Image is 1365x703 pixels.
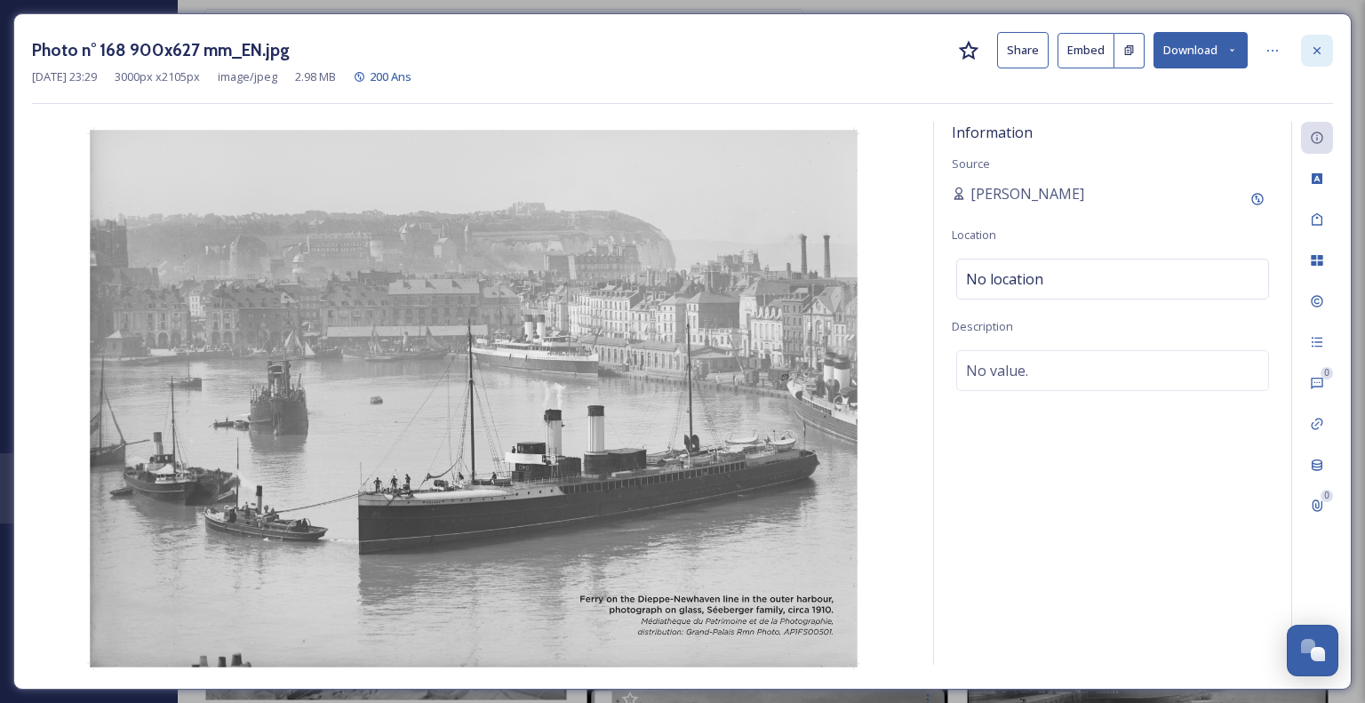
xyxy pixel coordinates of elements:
[32,37,290,63] h3: Photo n° 168 900x627 mm_EN.jpg
[952,227,996,243] span: Location
[966,268,1043,290] span: No location
[952,318,1013,334] span: Description
[115,68,200,85] span: 3000 px x 2105 px
[32,127,915,670] img: Photo%20n%C2%B0%20168%20900x627%20mm_EN.jpg
[1287,625,1338,676] button: Open Chat
[952,123,1033,142] span: Information
[1321,367,1333,379] div: 0
[370,68,411,84] span: 200 Ans
[966,360,1028,381] span: No value.
[952,156,990,172] span: Source
[218,68,277,85] span: image/jpeg
[295,68,336,85] span: 2.98 MB
[1153,32,1248,68] button: Download
[1321,490,1333,502] div: 0
[1058,33,1114,68] button: Embed
[997,32,1049,68] button: Share
[970,183,1084,204] span: [PERSON_NAME]
[32,68,97,85] span: [DATE] 23:29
